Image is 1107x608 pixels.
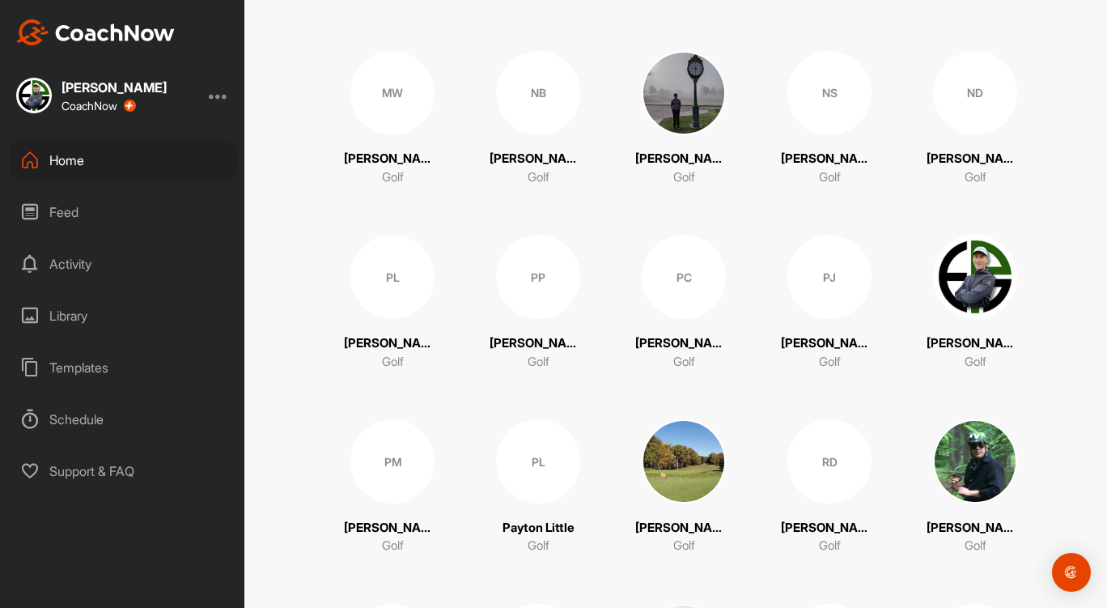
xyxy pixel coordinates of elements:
a: PC[PERSON_NAME]Golf [635,235,732,371]
div: MW [350,51,435,135]
img: CoachNow [16,19,175,45]
p: Golf [673,537,695,555]
img: square_b710a1929316e3260afba386eb281e2c.jpg [933,235,1017,319]
div: Activity [9,244,237,284]
p: Golf [819,353,841,372]
p: Golf [382,353,404,372]
a: ND[PERSON_NAME]Golf [927,51,1024,187]
p: [PERSON_NAME] [781,150,878,168]
a: [PERSON_NAME]Golf [635,51,732,187]
p: Golf [382,168,404,187]
img: square_1f90187a66a01ba9495ca9a9d94e9148.jpg [642,51,726,135]
p: Golf [382,537,404,555]
a: PL[PERSON_NAME]Golf [344,235,441,371]
p: Golf [528,353,549,372]
p: Golf [528,537,549,555]
a: NS[PERSON_NAME]Golf [781,51,878,187]
p: Golf [965,537,986,555]
div: Library [9,295,237,336]
p: Golf [528,168,549,187]
a: RD[PERSON_NAME]Golf [781,419,878,555]
p: [PERSON_NAME] [781,519,878,538]
p: [PERSON_NAME] [635,519,732,538]
p: [PERSON_NAME] [490,150,587,168]
p: Golf [673,168,695,187]
div: PJ [787,235,872,319]
a: PM[PERSON_NAME]Golf [344,419,441,555]
a: MW[PERSON_NAME]Golf [344,51,441,187]
p: Golf [673,353,695,372]
a: NB[PERSON_NAME]Golf [490,51,587,187]
a: [PERSON_NAME]Golf [635,419,732,555]
div: ND [933,51,1017,135]
div: NS [787,51,872,135]
p: [PERSON_NAME] [927,334,1024,353]
div: RD [787,419,872,504]
p: [PERSON_NAME] [344,519,441,538]
div: PL [496,419,580,504]
p: Golf [819,168,841,187]
a: [PERSON_NAME]Golf [927,419,1024,555]
p: Golf [965,168,986,187]
p: [PERSON_NAME] [635,334,732,353]
img: square_b710a1929316e3260afba386eb281e2c.jpg [16,78,52,113]
p: Golf [819,537,841,555]
p: Golf [965,353,986,372]
div: PM [350,419,435,504]
p: [PERSON_NAME] [927,519,1024,538]
div: PP [496,235,580,319]
p: [PERSON_NAME] [490,334,587,353]
div: PC [642,235,726,319]
div: Open Intercom Messenger [1052,553,1091,592]
div: CoachNow [61,100,136,113]
p: [PERSON_NAME] [635,150,732,168]
div: Schedule [9,399,237,440]
div: PL [350,235,435,319]
p: [PERSON_NAME] [781,334,878,353]
div: NB [496,51,580,135]
p: [PERSON_NAME] [927,150,1024,168]
a: PJ[PERSON_NAME]Golf [781,235,878,371]
a: [PERSON_NAME]Golf [927,235,1024,371]
p: [PERSON_NAME] [344,150,441,168]
img: square_dedf3031103a0861a8054c9850bf70d9.jpg [933,419,1017,504]
a: PP[PERSON_NAME]Golf [490,235,587,371]
a: PLPayton LittleGolf [490,419,587,555]
div: [PERSON_NAME] [61,81,167,94]
div: Templates [9,347,237,388]
div: Feed [9,192,237,232]
div: Support & FAQ [9,451,237,491]
div: Home [9,140,237,181]
p: [PERSON_NAME] [344,334,441,353]
img: square_ed77782b057f70f53c93fdd2ed354d60.jpg [642,419,726,504]
p: Payton Little [503,519,575,538]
